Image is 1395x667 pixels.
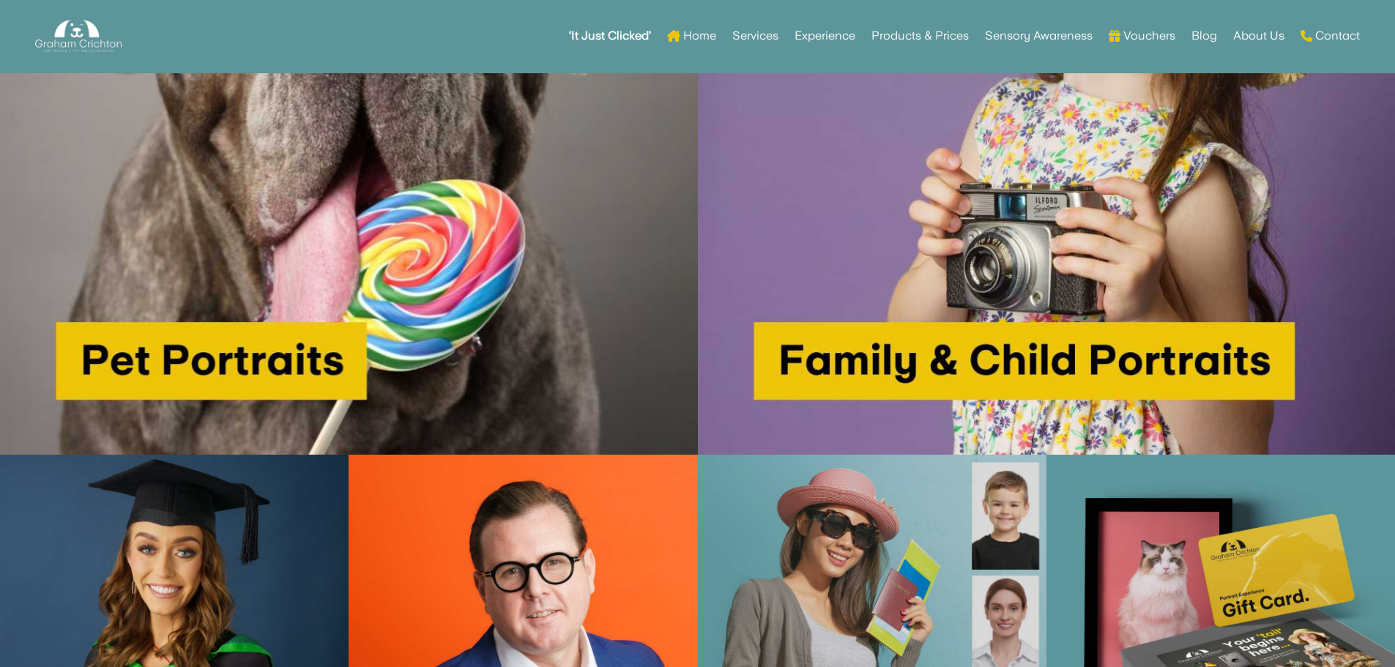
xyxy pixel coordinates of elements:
a: Sensory Awareness [985,7,1093,64]
a: ‘It Just Clicked’ [569,7,651,64]
strong: ‘It Just Clicked’ [569,31,651,41]
a: Services [732,7,778,64]
a: Home [667,7,716,64]
a: Vouchers [1109,7,1175,64]
a: About Us [1233,7,1284,64]
a: Contact [1301,7,1360,64]
a: Products & Prices [871,7,969,64]
a: Blog [1191,7,1217,64]
a: Experience [795,7,855,64]
img: Graham Crichton Photography Logo - Graham Crichton - Belfast Family & Pet Photography Studio [35,16,122,56]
